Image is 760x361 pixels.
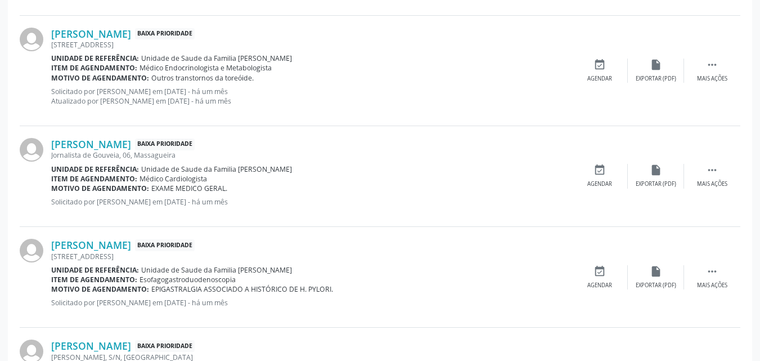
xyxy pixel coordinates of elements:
span: Esofagogastroduodenoscopia [140,275,236,284]
div: Exportar (PDF) [636,180,676,188]
i:  [706,164,718,176]
span: Unidade de Saude da Familia [PERSON_NAME] [141,54,292,63]
div: Mais ações [697,180,727,188]
b: Motivo de agendamento: [51,284,149,294]
a: [PERSON_NAME] [51,340,131,352]
span: Médico Endocrinologista e Metabologista [140,63,272,73]
div: [STREET_ADDRESS] [51,40,572,50]
a: [PERSON_NAME] [51,239,131,251]
img: img [20,28,43,51]
span: EXAME MEDICO GERAL. [151,184,227,193]
span: Baixa Prioridade [135,28,195,40]
i: insert_drive_file [650,59,662,71]
a: [PERSON_NAME] [51,138,131,150]
p: Solicitado por [PERSON_NAME] em [DATE] - há um mês [51,298,572,307]
div: Exportar (PDF) [636,75,676,83]
a: [PERSON_NAME] [51,28,131,40]
b: Unidade de referência: [51,164,139,174]
div: [STREET_ADDRESS] [51,252,572,261]
div: Mais ações [697,75,727,83]
b: Item de agendamento: [51,174,137,184]
span: Outros transtornos da toreóide. [151,73,254,83]
i: insert_drive_file [650,265,662,278]
div: Mais ações [697,282,727,289]
b: Motivo de agendamento: [51,184,149,193]
span: EPIGASTRALGIA ASSOCIADO A HISTÓRICO DE H. PYLORI. [151,284,333,294]
i: event_available [593,265,606,278]
span: Baixa Prioridade [135,139,195,150]
div: Agendar [587,180,612,188]
b: Item de agendamento: [51,275,137,284]
i:  [706,265,718,278]
i:  [706,59,718,71]
span: Médico Cardiologista [140,174,207,184]
p: Solicitado por [PERSON_NAME] em [DATE] - há um mês [51,197,572,207]
div: Exportar (PDF) [636,282,676,289]
img: img [20,239,43,262]
div: Agendar [587,282,612,289]
img: img [20,138,43,162]
span: Baixa Prioridade [135,239,195,251]
div: Agendar [587,75,612,83]
span: Baixa Prioridade [135,340,195,352]
span: Unidade de Saude da Familia [PERSON_NAME] [141,265,292,275]
b: Unidade de referência: [51,265,139,275]
i: event_available [593,59,606,71]
b: Motivo de agendamento: [51,73,149,83]
div: Jornalista de Gouveia, 06, Massagueira [51,150,572,160]
i: event_available [593,164,606,176]
i: insert_drive_file [650,164,662,176]
p: Solicitado por [PERSON_NAME] em [DATE] - há um mês Atualizado por [PERSON_NAME] em [DATE] - há um... [51,87,572,106]
b: Item de agendamento: [51,63,137,73]
span: Unidade de Saude da Familia [PERSON_NAME] [141,164,292,174]
b: Unidade de referência: [51,54,139,63]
